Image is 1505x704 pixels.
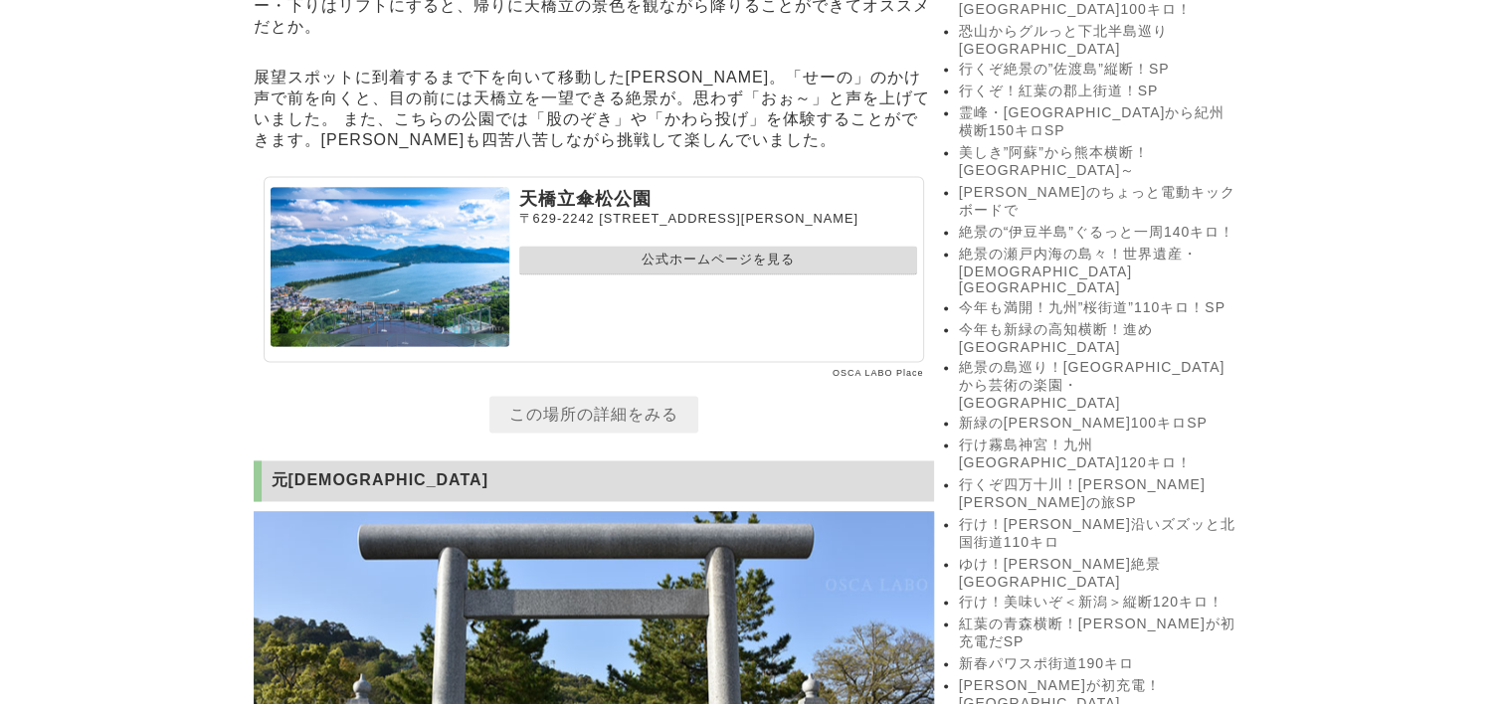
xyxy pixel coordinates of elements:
[959,616,1237,651] a: 紅葉の青森横断！[PERSON_NAME]が初充電だSP
[959,437,1237,472] a: 行け霧島神宮！九州[GEOGRAPHIC_DATA]120キロ！
[959,299,1237,317] a: 今年も満開！九州”桜街道”110キロ！SP
[959,83,1237,100] a: 行くぞ！紅葉の郡上街道！SP
[959,359,1237,411] a: 絶景の島巡り！[GEOGRAPHIC_DATA]から芸術の楽園・[GEOGRAPHIC_DATA]
[959,556,1237,590] a: ゆけ！[PERSON_NAME]絶景[GEOGRAPHIC_DATA]
[959,224,1237,242] a: 絶景の“伊豆半島”ぐるっと一周140キロ！
[959,516,1237,552] a: 行け！[PERSON_NAME]沿いズズッと北国街道110キロ
[959,144,1237,180] a: 美しき”阿蘇”から熊本横断！[GEOGRAPHIC_DATA]～
[489,396,698,433] a: この場所の詳細をみる
[959,321,1237,355] a: 今年も新緑の高知横断！進め[GEOGRAPHIC_DATA]
[959,415,1237,433] a: 新緑の[PERSON_NAME]100キロSP
[959,61,1237,79] a: 行くぞ絶景の”佐渡島”縦断！SP
[254,460,934,501] h2: 元[DEMOGRAPHIC_DATA]
[519,187,917,211] p: 天橋立傘松公園
[599,211,858,226] span: [STREET_ADDRESS][PERSON_NAME]
[519,246,917,274] a: 公式ホームページを見る
[833,368,924,378] a: OSCA LABO Place
[254,63,934,156] p: 展望スポットに到着するまで下を向いて移動した[PERSON_NAME]。「せーの」のかけ声で前を向くと、目の前には天橋立を一望できる絶景が。思わず「おぉ～」と声を上げていました。 また、こちらの...
[959,476,1237,512] a: 行くぞ四万十川！[PERSON_NAME][PERSON_NAME]の旅SP
[959,23,1237,57] a: 恐山からグルっと下北半島巡り[GEOGRAPHIC_DATA]
[271,187,509,346] img: 天橋立傘松公園
[519,211,595,226] span: 〒629-2242
[959,184,1237,220] a: [PERSON_NAME]のちょっと電動キックボードで
[959,594,1237,612] a: 行け！美味いぞ＜新潟＞縦断120キロ！
[959,104,1237,140] a: 霊峰・[GEOGRAPHIC_DATA]から紀州横断150キロSP
[959,246,1237,295] a: 絶景の瀬戸内海の島々！世界遺産・[DEMOGRAPHIC_DATA][GEOGRAPHIC_DATA]
[959,655,1237,673] a: 新春パワスポ街道190キロ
